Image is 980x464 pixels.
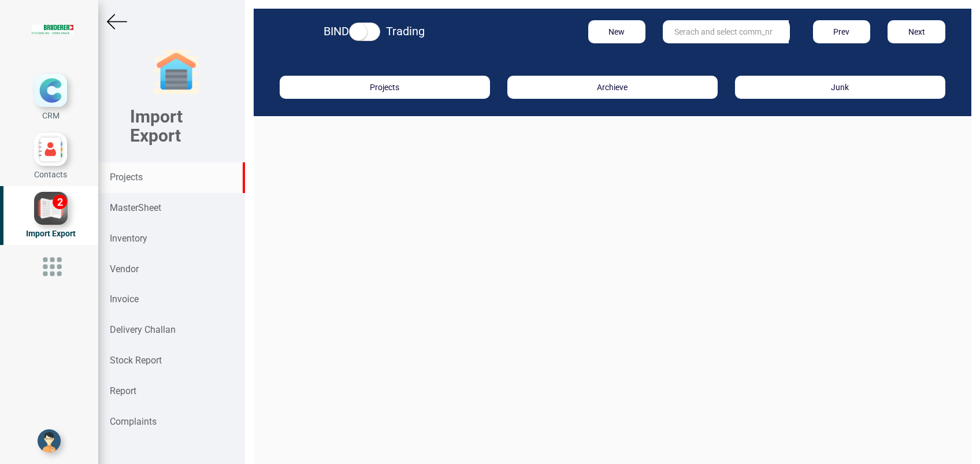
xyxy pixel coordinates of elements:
[110,416,157,427] strong: Complaints
[280,76,490,99] button: Projects
[110,324,176,335] strong: Delivery Challan
[34,170,67,179] span: Contacts
[888,20,945,43] button: Next
[663,20,789,43] input: Serach and select comm_nr
[110,172,143,183] strong: Projects
[130,106,183,146] b: Import Export
[26,229,76,238] span: Import Export
[110,385,136,396] strong: Report
[813,20,871,43] button: Prev
[386,24,425,38] strong: Trading
[153,49,199,95] img: garage-closed.png
[324,24,349,38] strong: BIND
[110,202,161,213] strong: MasterSheet
[507,76,718,99] button: Archieve
[53,195,67,209] div: 2
[110,263,139,274] strong: Vendor
[42,111,60,120] span: CRM
[735,76,945,99] button: Junk
[588,20,646,43] button: New
[110,355,162,366] strong: Stock Report
[110,233,147,244] strong: Inventory
[110,294,139,305] strong: Invoice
